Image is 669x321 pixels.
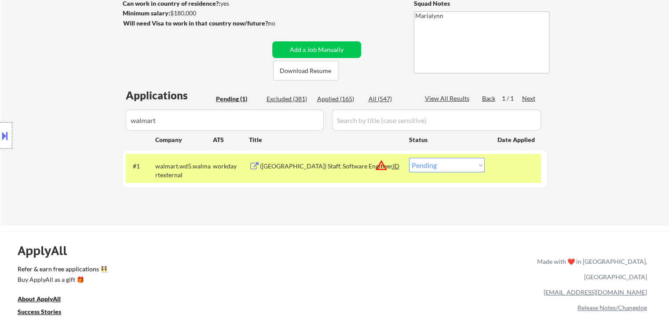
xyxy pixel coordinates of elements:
[213,135,249,144] div: ATS
[544,288,647,296] a: [EMAIL_ADDRESS][DOMAIN_NAME]
[18,295,73,306] a: About ApplyAll
[249,135,401,144] div: Title
[375,159,388,171] button: warning_amber
[155,162,213,179] div: walmart.wd5.walmartexternal
[18,243,77,258] div: ApplyAll
[497,135,536,144] div: Date Applied
[317,95,361,103] div: Applied (165)
[216,95,260,103] div: Pending (1)
[126,90,213,101] div: Applications
[18,295,61,303] u: About ApplyAll
[369,95,413,103] div: All (547)
[425,94,472,103] div: View All Results
[18,307,73,318] a: Success Stories
[272,41,361,58] button: Add a Job Manually
[155,135,213,144] div: Company
[18,275,106,286] a: Buy ApplyAll as a gift 🎁
[332,109,541,131] input: Search by title (case sensitive)
[273,61,338,80] button: Download Resume
[260,162,393,171] div: ([GEOGRAPHIC_DATA]) Staff, Software Engineer
[18,308,61,315] u: Success Stories
[18,266,353,275] a: Refer & earn free applications 👯‍♀️
[267,95,311,103] div: Excluded (381)
[126,109,324,131] input: Search by company (case sensitive)
[502,94,522,103] div: 1 / 1
[18,277,106,283] div: Buy ApplyAll as a gift 🎁
[213,162,249,171] div: workday
[409,131,485,147] div: Status
[534,254,647,285] div: Made with ❤️ in [GEOGRAPHIC_DATA], [GEOGRAPHIC_DATA]
[578,304,647,311] a: Release Notes/Changelog
[522,94,536,103] div: Next
[482,94,496,103] div: Back
[123,9,170,17] strong: Minimum salary:
[268,19,293,28] div: no
[392,158,401,174] div: JD
[123,19,270,27] strong: Will need Visa to work in that country now/future?:
[123,9,269,18] div: $180,000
